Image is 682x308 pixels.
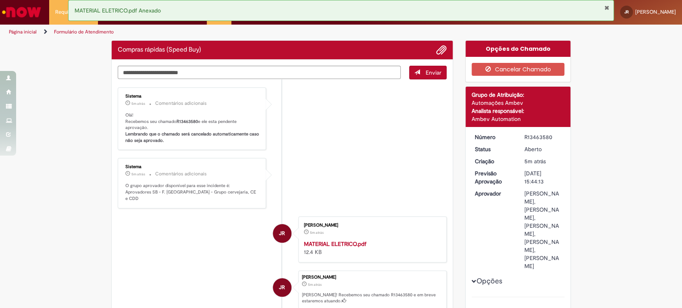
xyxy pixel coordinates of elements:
div: 12.4 KB [304,240,438,256]
dt: Número [469,133,518,141]
small: Comentários adicionais [155,100,207,107]
div: Jefferson da Silva Raposo [273,278,291,297]
span: 5m atrás [131,101,145,106]
div: [DATE] 15:44:13 [524,169,561,185]
time: 29/08/2025 16:44:23 [131,172,145,177]
div: [PERSON_NAME] [304,223,438,228]
p: Olá! Recebemos seu chamado e ele esta pendente aprovação. [125,112,260,144]
div: Sistema [125,164,260,169]
dt: Status [469,145,518,153]
div: Grupo de Atribuição: [472,91,565,99]
ul: Trilhas de página [6,25,449,40]
span: JR [279,224,285,243]
span: 5m atrás [308,282,322,287]
time: 29/08/2025 16:44:13 [524,158,545,165]
span: 5m atrás [131,172,145,177]
div: Sistema [125,94,260,99]
div: R13463580 [524,133,561,141]
a: Página inicial [9,29,37,35]
button: Cancelar Chamado [472,63,565,76]
span: MATERIAL ELETRICO.pdf Anexado [75,7,161,14]
span: 5m atrás [524,158,545,165]
span: 5m atrás [310,230,324,235]
div: Opções do Chamado [466,41,571,57]
span: [PERSON_NAME] [635,8,676,15]
b: R13463580 [177,119,198,125]
textarea: Digite sua mensagem aqui... [118,66,401,79]
time: 29/08/2025 16:44:26 [131,101,145,106]
dt: Aprovador [469,189,518,198]
div: [PERSON_NAME], [PERSON_NAME], [PERSON_NAME], [PERSON_NAME], [PERSON_NAME] [524,189,561,270]
div: 29/08/2025 16:44:13 [524,157,561,165]
dt: Criação [469,157,518,165]
button: Adicionar anexos [436,45,447,55]
div: [PERSON_NAME] [302,275,442,280]
span: JR [624,9,629,15]
button: Fechar Notificação [604,4,609,11]
div: Analista responsável: [472,107,565,115]
a: MATERIAL ELETRICO.pdf [304,240,366,248]
span: Requisições [55,8,83,16]
p: [PERSON_NAME]! Recebemos seu chamado R13463580 e em breve estaremos atuando. [302,292,442,304]
img: ServiceNow [1,4,42,20]
span: Enviar [426,69,441,76]
time: 29/08/2025 16:44:13 [308,282,322,287]
button: Enviar [409,66,447,79]
div: Automações Ambev [472,99,565,107]
div: Ambev Automation [472,115,565,123]
small: Comentários adicionais [155,171,207,177]
h2: Compras rápidas (Speed Buy) Histórico de tíquete [118,46,201,54]
span: JR [279,278,285,297]
time: 29/08/2025 16:44:07 [310,230,324,235]
b: Lembrando que o chamado será cancelado automaticamente caso não seja aprovado. [125,131,260,144]
p: O grupo aprovador disponível para esse incidente é: Aprovadores SB - F. [GEOGRAPHIC_DATA] - Grupo... [125,183,260,202]
div: Aberto [524,145,561,153]
dt: Previsão Aprovação [469,169,518,185]
div: Jefferson da Silva Raposo [273,224,291,243]
a: Formulário de Atendimento [54,29,114,35]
